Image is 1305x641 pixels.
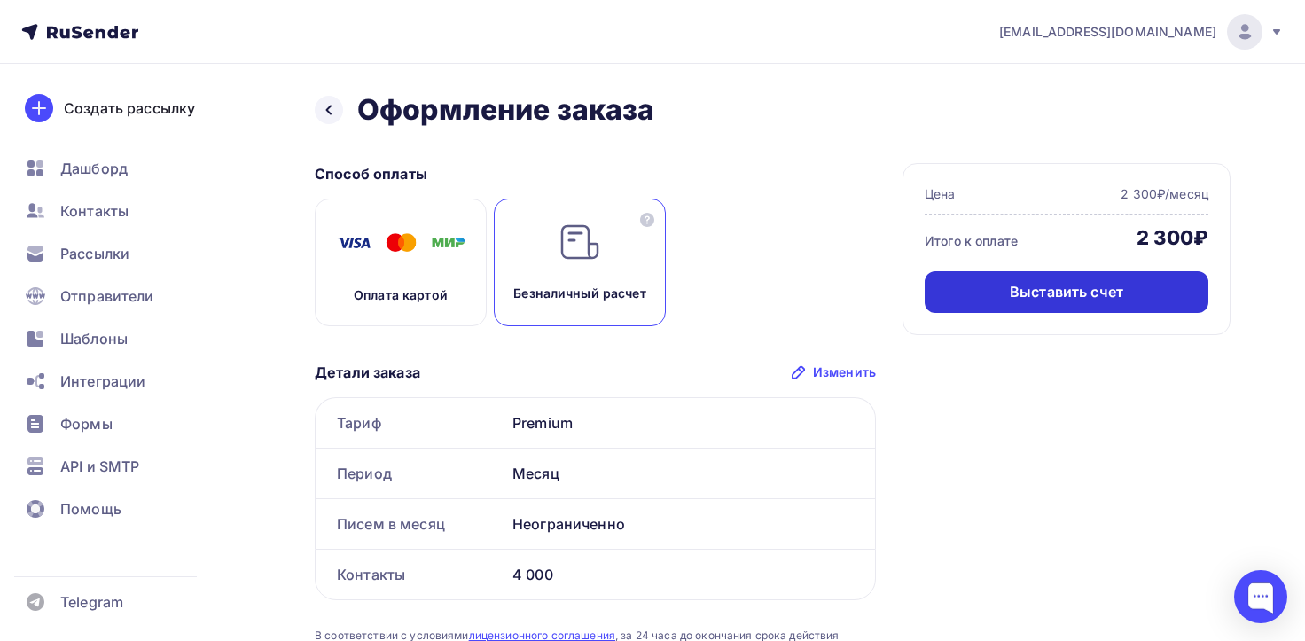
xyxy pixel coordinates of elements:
[357,92,654,128] h2: Оформление заказа
[316,449,505,498] div: Период
[354,286,448,304] p: Оплата картой
[813,363,876,381] div: Изменить
[60,158,128,179] span: Дашборд
[505,398,875,448] div: Premium
[60,200,129,222] span: Контакты
[60,498,121,520] span: Помощь
[14,278,225,314] a: Отправители
[316,550,505,599] div: Контакты
[14,321,225,356] a: Шаблоны
[60,243,129,264] span: Рассылки
[925,232,1018,250] div: Итого к оплате
[1137,225,1208,250] div: 2 300₽
[60,328,128,349] span: Шаблоны
[60,456,139,477] span: API и SMTP
[60,371,145,392] span: Интеграции
[64,98,195,119] div: Создать рассылку
[999,14,1284,50] a: [EMAIL_ADDRESS][DOMAIN_NAME]
[513,285,646,302] p: Безналичный расчет
[60,413,113,434] span: Формы
[315,362,420,383] p: Детали заказа
[1121,185,1208,203] div: 2 300₽/месяц
[14,236,225,271] a: Рассылки
[316,398,505,448] div: Тариф
[14,406,225,442] a: Формы
[925,185,956,203] div: Цена
[505,550,875,599] div: 4 000
[505,449,875,498] div: Месяц
[505,499,875,549] div: Неограниченно
[315,163,876,184] p: Способ оплаты
[60,285,154,307] span: Отправители
[316,499,505,549] div: Писем в месяц
[1010,282,1123,302] div: Выставить счет
[14,151,225,186] a: Дашборд
[60,591,123,613] span: Telegram
[14,193,225,229] a: Контакты
[999,23,1216,41] span: [EMAIL_ADDRESS][DOMAIN_NAME]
